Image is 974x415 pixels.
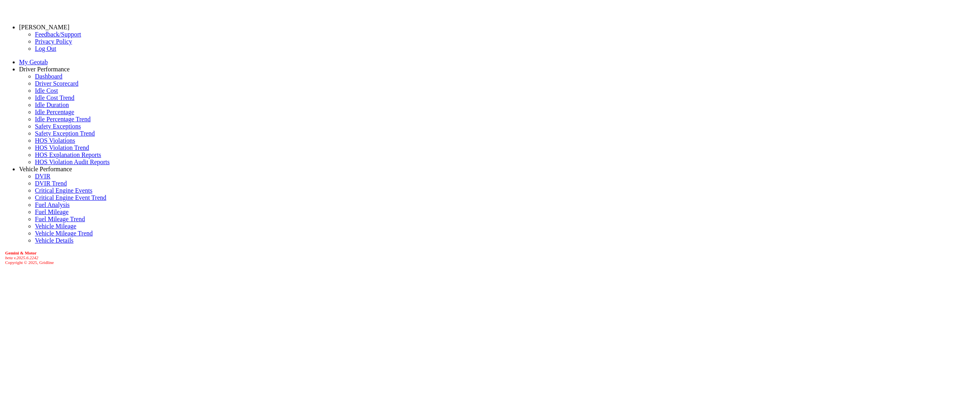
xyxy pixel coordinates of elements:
a: Vehicle Performance [19,166,72,172]
a: Driver Performance [19,66,70,73]
a: Feedback/Support [35,31,81,38]
a: Fuel Mileage Trend [35,216,85,222]
a: [PERSON_NAME] [19,24,69,31]
a: HOS Violations [35,137,75,144]
a: Fuel Analysis [35,201,70,208]
a: Idle Percentage [35,109,74,115]
a: Idle Cost [35,87,58,94]
a: Privacy Policy [35,38,72,45]
i: beta v.2025.6.2242 [5,255,38,260]
a: HOS Violation Audit Reports [35,159,110,165]
a: DVIR [35,173,50,180]
a: Idle Cost Trend [35,94,75,101]
a: Dashboard [35,73,62,80]
a: Critical Engine Events [35,187,92,194]
a: Safety Exceptions [35,123,81,130]
a: Critical Engine Event Trend [35,194,106,201]
a: HOS Explanation Reports [35,151,101,158]
a: Vehicle Details [35,237,73,244]
a: Idle Percentage Trend [35,116,90,122]
a: My Geotab [19,59,48,65]
div: Copyright © 2025, Gridline [5,251,971,265]
a: Fuel Mileage [35,208,69,215]
a: HOS Violation Trend [35,144,89,151]
a: DVIR Trend [35,180,67,187]
b: Gemini & Motor [5,251,36,255]
a: Safety Exception Trend [35,130,95,137]
a: Vehicle Mileage [35,223,76,229]
a: Log Out [35,45,56,52]
a: Driver Scorecard [35,80,79,87]
a: Idle Duration [35,101,69,108]
a: Vehicle Mileage Trend [35,230,93,237]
